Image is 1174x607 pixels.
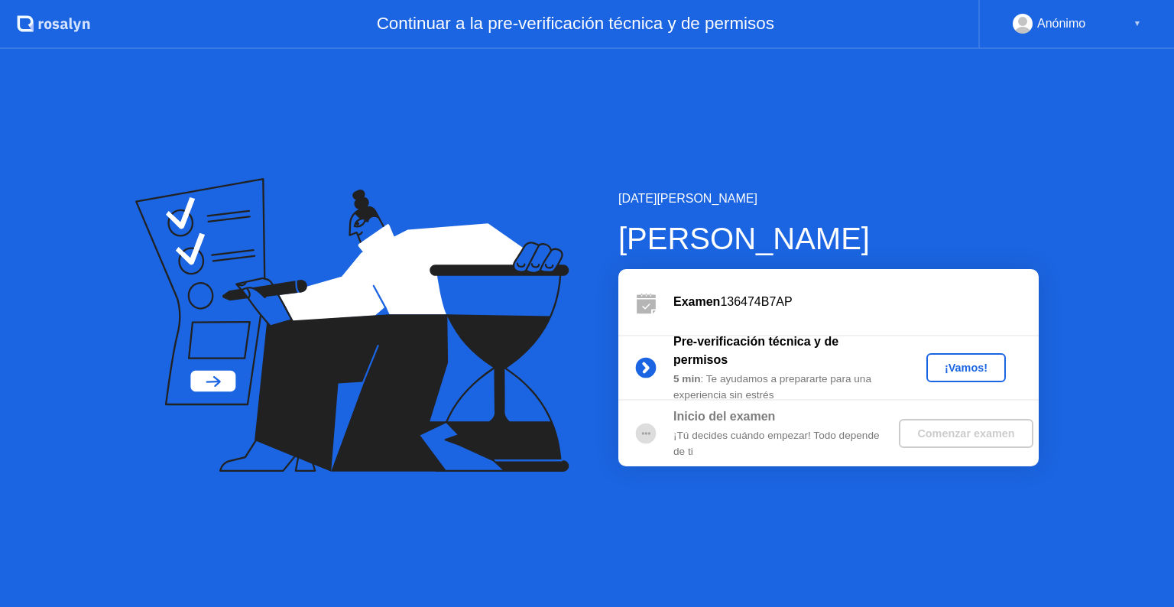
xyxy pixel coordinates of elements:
[1037,14,1085,34] div: Anónimo
[932,362,1000,374] div: ¡Vamos!
[899,419,1033,448] button: Comenzar examen
[1133,14,1141,34] div: ▼
[673,428,893,459] div: ¡Tú decides cuándo empezar! Todo depende de ti
[618,190,1039,208] div: [DATE][PERSON_NAME]
[673,293,1039,311] div: 136474B7AP
[905,427,1026,440] div: Comenzar examen
[673,373,701,385] b: 5 min
[618,216,1039,261] div: [PERSON_NAME]
[673,372,893,403] div: : Te ayudamos a prepararte para una experiencia sin estrés
[673,410,775,423] b: Inicio del examen
[673,295,720,308] b: Examen
[926,353,1006,382] button: ¡Vamos!
[673,335,838,366] b: Pre-verificación técnica y de permisos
